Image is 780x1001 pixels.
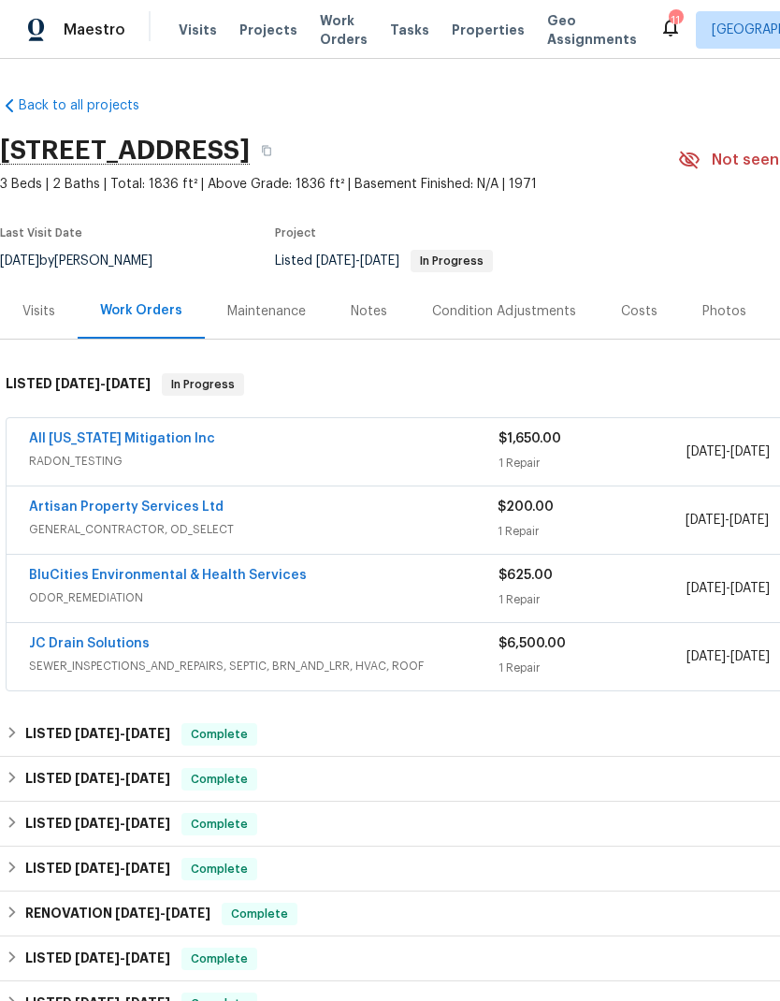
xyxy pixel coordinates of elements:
div: 1 Repair [498,590,686,609]
div: Visits [22,302,55,321]
span: Projects [239,21,297,39]
h6: LISTED [6,373,151,396]
div: 1 Repair [498,659,686,677]
div: Maintenance [227,302,306,321]
span: [DATE] [75,862,120,875]
div: 11 [669,11,682,30]
span: [DATE] [125,951,170,965]
div: Costs [621,302,657,321]
span: [DATE] [729,514,769,527]
span: [DATE] [686,582,726,595]
h6: LISTED [25,858,170,880]
span: - [75,772,170,785]
h6: LISTED [25,768,170,791]
span: Properties [452,21,525,39]
span: Maestro [64,21,125,39]
span: $200.00 [498,500,554,514]
span: Complete [183,950,255,968]
span: - [686,511,769,530]
span: [DATE] [730,582,770,595]
span: [DATE] [686,650,726,663]
a: All [US_STATE] Mitigation Inc [29,432,215,445]
span: [DATE] [730,445,770,458]
span: [DATE] [166,907,210,920]
h6: LISTED [25,723,170,746]
span: $625.00 [498,569,553,582]
span: $1,650.00 [498,432,561,445]
span: [DATE] [55,377,100,390]
span: - [55,377,151,390]
span: [DATE] [115,907,160,920]
button: Copy Address [250,134,283,167]
span: - [686,442,770,461]
span: Complete [183,725,255,744]
span: [DATE] [125,862,170,875]
div: 1 Repair [498,522,685,541]
span: [DATE] [106,377,151,390]
span: Complete [224,905,296,923]
div: Photos [702,302,746,321]
span: - [75,951,170,965]
span: In Progress [164,375,242,394]
span: - [75,727,170,740]
span: GENERAL_CONTRACTOR, OD_SELECT [29,520,498,539]
div: Condition Adjustments [432,302,576,321]
span: Listed [275,254,493,268]
span: Visits [179,21,217,39]
span: RADON_TESTING [29,452,498,471]
span: [DATE] [360,254,399,268]
span: ODOR_REMEDIATION [29,588,498,607]
a: Artisan Property Services Ltd [29,500,224,514]
span: - [115,907,210,920]
span: Work Orders [320,11,368,49]
span: [DATE] [125,772,170,785]
span: [DATE] [686,514,725,527]
div: 1 Repair [498,454,686,472]
span: [DATE] [125,727,170,740]
span: Project [275,227,316,239]
span: - [316,254,399,268]
span: Complete [183,860,255,878]
span: Geo Assignments [547,11,637,49]
span: Complete [183,770,255,789]
div: Notes [351,302,387,321]
span: - [686,579,770,598]
a: BluCities Environmental & Health Services [29,569,307,582]
span: [DATE] [730,650,770,663]
span: - [75,862,170,875]
h6: LISTED [25,948,170,970]
span: [DATE] [75,772,120,785]
div: Work Orders [100,301,182,320]
span: - [75,817,170,830]
a: JC Drain Solutions [29,637,150,650]
span: [DATE] [75,817,120,830]
span: Complete [183,815,255,834]
span: [DATE] [75,951,120,965]
span: [DATE] [75,727,120,740]
span: - [686,647,770,666]
span: $6,500.00 [498,637,566,650]
span: [DATE] [686,445,726,458]
h6: RENOVATION [25,903,210,925]
span: In Progress [412,255,491,267]
span: [DATE] [316,254,355,268]
h6: LISTED [25,813,170,835]
span: [DATE] [125,817,170,830]
span: Tasks [390,23,429,36]
span: SEWER_INSPECTIONS_AND_REPAIRS, SEPTIC, BRN_AND_LRR, HVAC, ROOF [29,657,498,675]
